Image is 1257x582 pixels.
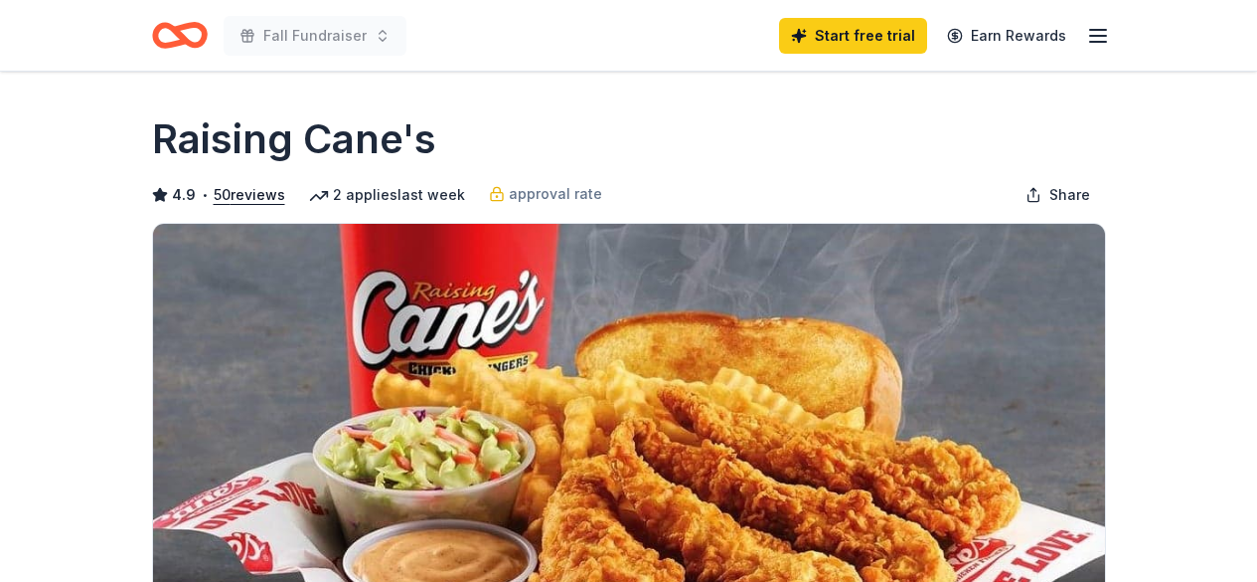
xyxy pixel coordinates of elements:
[263,24,367,48] span: Fall Fundraiser
[309,183,465,207] div: 2 applies last week
[509,182,602,206] span: approval rate
[152,111,436,167] h1: Raising Cane's
[201,187,208,203] span: •
[935,18,1078,54] a: Earn Rewards
[1010,175,1106,215] button: Share
[224,16,406,56] button: Fall Fundraiser
[214,183,285,207] button: 50reviews
[172,183,196,207] span: 4.9
[779,18,927,54] a: Start free trial
[489,182,602,206] a: approval rate
[1049,183,1090,207] span: Share
[152,12,208,59] a: Home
